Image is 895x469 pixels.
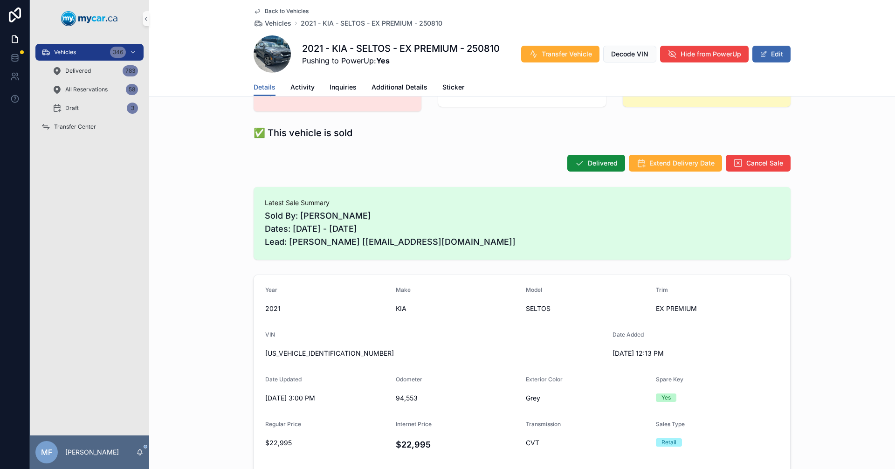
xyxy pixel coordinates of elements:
img: App logo [61,11,118,26]
span: VIN [265,331,275,338]
span: Model [526,286,542,293]
span: Latest Sale Summary [265,198,779,207]
span: Internet Price [396,421,432,428]
span: Year [265,286,277,293]
span: Grey [526,393,648,403]
h1: 2021 - KIA - SELTOS - EX PREMIUM - 250810 [302,42,500,55]
span: Delivered [65,67,91,75]
span: Vehicles [54,48,76,56]
div: Retail [661,438,676,447]
span: Additional Details [372,83,427,92]
span: Decode VIN [611,49,648,59]
span: Date Added [613,331,644,338]
button: Transfer Vehicle [521,46,599,62]
span: Spare Key [656,376,683,383]
div: scrollable content [30,37,149,147]
h1: ✅ This vehicle is sold [254,126,352,139]
button: Delivered [567,155,625,172]
span: $22,995 [265,438,388,448]
span: 2021 [265,304,388,313]
span: Odometer [396,376,422,383]
span: Cancel Sale [746,159,783,168]
a: Vehicles [254,19,291,28]
span: Sales Type [656,421,685,428]
span: Transfer Vehicle [542,49,592,59]
span: MF [41,447,52,458]
a: Delivered783 [47,62,144,79]
span: Transmission [526,421,561,428]
span: Sold By: [PERSON_NAME] Dates: [DATE] - [DATE] Lead: [PERSON_NAME] [[EMAIL_ADDRESS][DOMAIN_NAME]] [265,209,779,248]
a: Sticker [442,79,464,97]
span: Hide from PowerUp [681,49,741,59]
a: Additional Details [372,79,427,97]
span: Make [396,286,411,293]
div: Yes [661,393,671,402]
div: 58 [126,84,138,95]
span: All Reservations [65,86,108,93]
div: 783 [123,65,138,76]
span: Back to Vehicles [265,7,309,15]
span: Activity [290,83,315,92]
span: [US_VEHICLE_IDENTIFICATION_NUMBER] [265,349,605,358]
strong: Yes [376,56,390,65]
a: Vehicles346 [35,44,144,61]
a: 2021 - KIA - SELTOS - EX PREMIUM - 250810 [301,19,442,28]
span: Vehicles [265,19,291,28]
a: All Reservations58 [47,81,144,98]
p: [PERSON_NAME] [65,448,119,457]
span: Delivered [588,159,618,168]
button: Edit [752,46,791,62]
span: 94,553 [396,393,519,403]
button: Decode VIN [603,46,656,62]
a: Details [254,79,275,97]
span: Extend Delivery Date [649,159,715,168]
a: Draft3 [47,100,144,117]
button: Hide from PowerUp [660,46,749,62]
div: 3 [127,103,138,114]
button: Extend Delivery Date [629,155,722,172]
span: Date Updated [265,376,302,383]
a: Transfer Center [35,118,144,135]
span: Details [254,83,275,92]
a: Activity [290,79,315,97]
span: [DATE] 12:13 PM [613,349,736,358]
span: Transfer Center [54,123,96,131]
span: Pushing to PowerUp: [302,55,500,66]
span: EX PREMIUM [656,304,779,313]
span: Sticker [442,83,464,92]
span: Regular Price [265,421,301,428]
span: Inquiries [330,83,357,92]
span: Trim [656,286,668,293]
span: Draft [65,104,79,112]
h4: $22,995 [396,438,519,451]
div: 346 [110,47,126,58]
button: Cancel Sale [726,155,791,172]
span: CVT [526,438,648,448]
span: Exterior Color [526,376,563,383]
span: SELTOS [526,304,648,313]
a: Back to Vehicles [254,7,309,15]
a: Inquiries [330,79,357,97]
span: KIA [396,304,519,313]
span: [DATE] 3:00 PM [265,393,388,403]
